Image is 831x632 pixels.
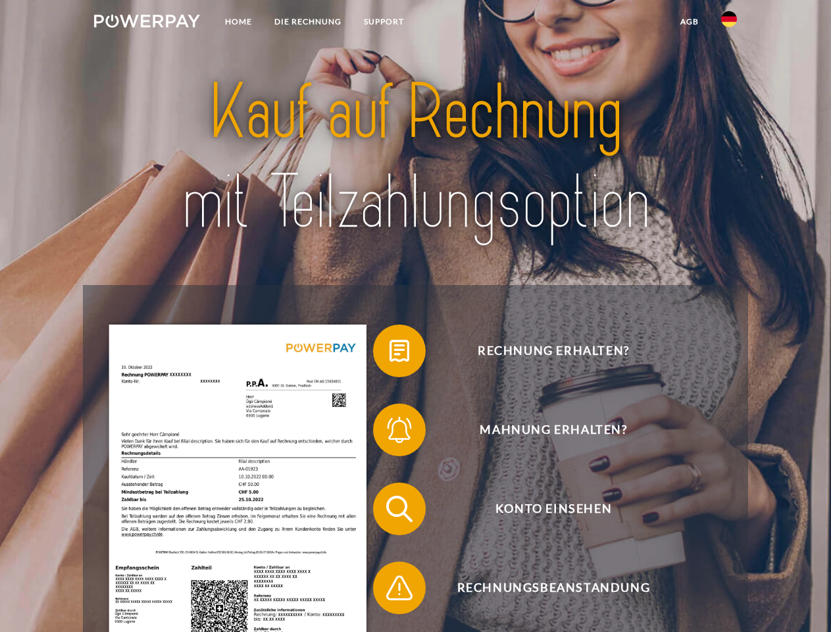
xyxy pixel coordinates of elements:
a: DIE RECHNUNG [263,10,353,34]
img: qb_search.svg [383,492,416,525]
span: Konto einsehen [392,483,715,535]
img: qb_warning.svg [383,571,416,604]
a: agb [669,10,710,34]
button: Rechnung erhalten? [373,325,715,377]
img: de [721,11,737,27]
span: Mahnung erhalten? [392,404,715,456]
button: Konto einsehen [373,483,715,535]
span: Rechnungsbeanstandung [392,562,715,614]
img: logo-powerpay-white.svg [94,14,200,28]
a: SUPPORT [353,10,415,34]
img: qb_bill.svg [383,334,416,367]
img: title-powerpay_de.svg [126,63,705,252]
button: Mahnung erhalten? [373,404,715,456]
a: Home [214,10,263,34]
button: Rechnungsbeanstandung [373,562,715,614]
img: qb_bell.svg [383,413,416,446]
span: Rechnung erhalten? [392,325,715,377]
